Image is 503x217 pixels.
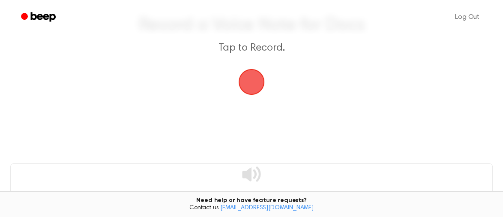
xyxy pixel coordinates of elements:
a: [EMAIL_ADDRESS][DOMAIN_NAME] [220,205,314,211]
a: Log Out [446,7,488,27]
p: Tap to Record. [93,41,410,55]
h4: No recordings yet [11,190,492,201]
span: Contact us [5,205,498,212]
a: Beep [15,9,63,26]
img: Beep Logo [239,69,264,95]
